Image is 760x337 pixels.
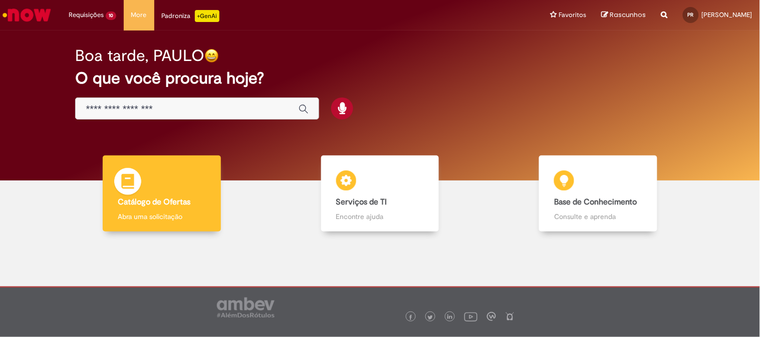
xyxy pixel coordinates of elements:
img: logo_footer_naosei.png [505,312,515,321]
a: Rascunhos [602,10,646,20]
p: Encontre ajuda [336,211,424,221]
p: Consulte e aprenda [554,211,642,221]
img: logo_footer_twitter.png [428,315,433,320]
b: Catálogo de Ofertas [118,197,190,207]
span: More [131,10,147,20]
a: Catálogo de Ofertas Abra uma solicitação [53,155,271,232]
p: Abra uma solicitação [118,211,206,221]
p: +GenAi [195,10,219,22]
img: ServiceNow [1,5,53,25]
img: logo_footer_workplace.png [487,312,496,321]
img: happy-face.png [204,48,219,63]
h2: Boa tarde, PAULO [75,47,204,64]
span: [PERSON_NAME] [702,10,752,19]
b: Base de Conhecimento [554,197,637,207]
span: Rascunhos [610,10,646,19]
img: logo_footer_ambev_rotulo_gray.png [217,297,275,317]
h2: O que você procura hoje? [75,69,684,87]
span: Requisições [69,10,104,20]
b: Serviços de TI [336,197,387,207]
span: Favoritos [559,10,587,20]
img: logo_footer_facebook.png [408,315,413,320]
a: Base de Conhecimento Consulte e aprenda [489,155,707,232]
span: 10 [106,11,116,20]
a: Serviços de TI Encontre ajuda [271,155,489,232]
span: PR [688,11,694,18]
div: Padroniza [162,10,219,22]
img: logo_footer_linkedin.png [447,314,452,320]
img: logo_footer_youtube.png [464,310,477,323]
